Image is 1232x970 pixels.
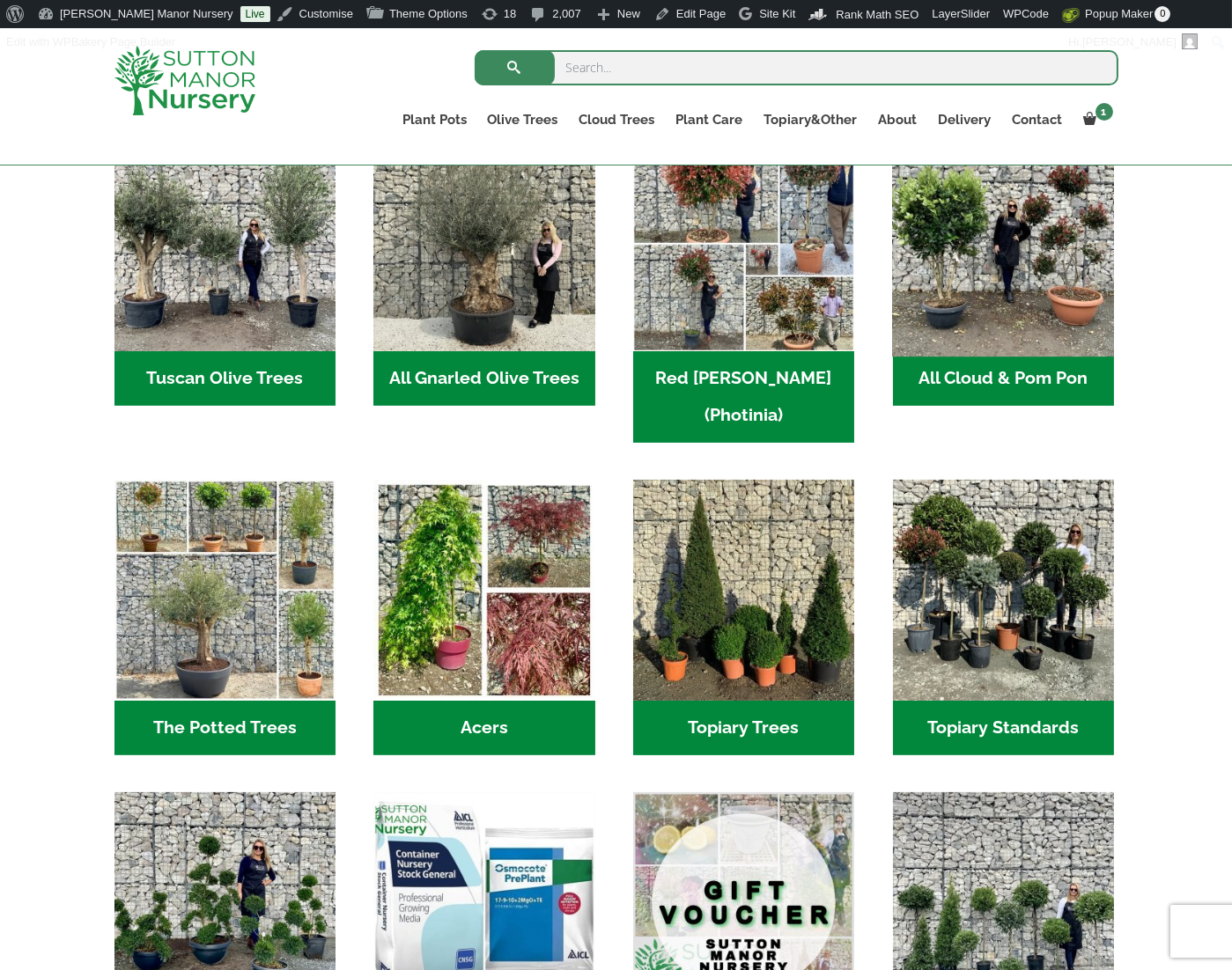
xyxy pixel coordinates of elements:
[114,130,336,351] img: Home - 7716AD77 15EA 4607 B135 B37375859F10
[893,351,1114,406] h2: All Cloud & Pom Pon
[633,130,854,351] img: Home - F5A23A45 75B5 4929 8FB2 454246946332
[373,130,594,406] a: Visit product category All Gnarled Olive Trees
[633,480,854,701] img: Home - C8EC7518 C483 4BAA AA61 3CAAB1A4C7C4 1 201 a
[114,351,336,406] h2: Tuscan Olive Trees
[1096,103,1113,121] span: 1
[893,130,1114,406] a: Visit product category All Cloud & Pom Pon
[633,130,854,443] a: Visit product category Red Robin (Photinia)
[633,351,854,443] h2: Red [PERSON_NAME] (Photinia)
[114,46,255,115] img: logo
[754,107,868,132] a: Topiary&Other
[893,701,1114,755] h2: Topiary Standards
[114,480,336,701] img: Home - new coll
[392,107,477,132] a: Plant Pots
[887,125,1119,357] img: Home - A124EB98 0980 45A7 B835 C04B779F7765
[373,351,594,406] h2: All Gnarled Olive Trees
[114,130,336,406] a: Visit product category Tuscan Olive Trees
[114,480,336,755] a: Visit product category The Potted Trees
[1002,107,1073,132] a: Contact
[114,701,336,755] h2: The Potted Trees
[633,701,854,755] h2: Topiary Trees
[868,107,928,132] a: About
[1062,28,1205,56] a: Hi,
[373,480,594,701] img: Home - Untitled Project 4
[373,130,594,351] img: Home - 5833C5B7 31D0 4C3A 8E42 DB494A1738DB
[373,701,594,755] h2: Acers
[475,50,1118,85] input: Search...
[477,107,569,132] a: Olive Trees
[836,8,918,21] span: Rank Math SEO
[928,107,1002,132] a: Delivery
[893,480,1114,701] img: Home - IMG 5223
[569,107,666,132] a: Cloud Trees
[633,480,854,755] a: Visit product category Topiary Trees
[666,107,754,132] a: Plant Care
[240,6,270,22] a: Live
[759,7,795,20] span: Site Kit
[1073,107,1118,132] a: 1
[893,480,1114,755] a: Visit product category Topiary Standards
[1155,6,1170,22] span: 0
[1082,35,1177,48] span: [PERSON_NAME]
[373,480,594,755] a: Visit product category Acers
